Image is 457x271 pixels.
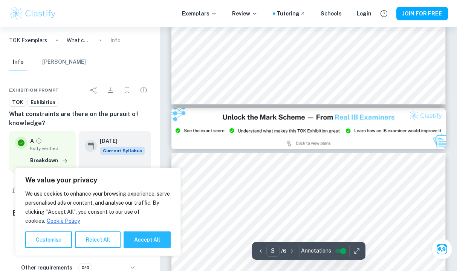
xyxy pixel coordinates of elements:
button: [PERSON_NAME] [42,54,86,70]
a: Login [357,9,371,18]
span: Current Syllabus [100,147,145,155]
div: Bookmark [119,83,135,98]
button: Breakdown [28,155,70,166]
button: Reject All [75,231,121,248]
button: Info [9,54,27,70]
span: Exhibition [28,99,58,106]
img: Ad [171,108,446,149]
p: Review [232,9,258,18]
a: Grade fully verified [35,138,42,144]
a: Tutoring [277,9,306,18]
p: / 6 [281,247,286,255]
img: Clastify logo [9,6,57,21]
p: What constraints are there on the pursuit of knowledge? [67,36,91,44]
div: Like [9,184,36,196]
span: Exhibition Prompt [9,87,59,93]
h6: [DATE] [100,137,139,145]
div: We value your privacy [15,168,181,256]
p: Info [110,36,121,44]
p: A [30,137,34,145]
h5: Examiner's summary [12,207,148,219]
button: Accept All [124,231,171,248]
div: Share [86,83,101,98]
button: Ask Clai [431,239,452,260]
h6: What constraints are there on the pursuit of knowledge? [9,110,151,128]
a: TOK Exemplars [9,36,47,44]
button: JOIN FOR FREE [396,7,448,20]
a: Exhibition [28,98,58,107]
a: TOK [9,98,26,107]
div: Download [103,83,118,98]
span: Fully verified [30,145,70,152]
button: Customise [25,231,72,248]
button: Help and Feedback [378,7,390,20]
p: Exemplars [182,9,217,18]
span: TOK [9,99,26,106]
a: Cookie Policy [46,217,80,224]
a: Schools [321,9,342,18]
div: This exemplar is based on the current syllabus. Feel free to refer to it for inspiration/ideas wh... [100,147,145,155]
div: Report issue [136,83,151,98]
p: We value your privacy [25,176,171,185]
p: We use cookies to enhance your browsing experience, serve personalised ads or content, and analys... [25,189,171,225]
span: Annotations [301,247,331,255]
